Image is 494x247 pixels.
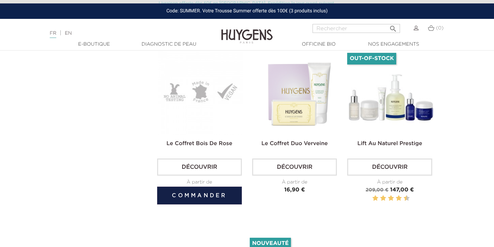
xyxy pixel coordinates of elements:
a: Découvrir [252,158,337,176]
img: Huygens [221,18,273,45]
label: 6 [389,194,393,203]
i:  [389,23,397,31]
div: À partir de [157,179,242,186]
label: 8 [397,194,401,203]
img: coffret duo verveine [254,49,338,134]
div: À partir de [347,179,432,186]
a: Le Coffret Duo Verveine [261,141,328,146]
img: Lift au Naturel Prestige [349,49,433,134]
span: 147,00 € [390,187,414,193]
button: Commander [157,187,242,204]
a: E-Boutique [60,41,128,48]
a: Le Coffret Bois de Rose [166,141,232,146]
a: Officine Bio [284,41,353,48]
label: 10 [405,194,408,203]
a: Nos engagements [359,41,428,48]
a: FR [50,31,56,38]
label: 2 [374,194,377,203]
label: 9 [402,194,403,203]
span: 16,90 € [284,187,305,193]
label: 1 [371,194,372,203]
label: 7 [395,194,396,203]
a: Découvrir [157,158,242,176]
a: EN [65,31,72,36]
label: 5 [387,194,388,203]
label: 4 [381,194,385,203]
span: (0) [436,26,444,31]
div: | [46,29,201,37]
div: À partir de [252,179,337,186]
a: Découvrir [347,158,432,176]
button:  [387,22,399,31]
span: 209,00 € [366,188,389,192]
input: Rechercher [313,24,400,33]
label: 3 [379,194,380,203]
a: Diagnostic de peau [134,41,203,48]
li: Out-of-Stock [347,53,396,64]
a: Lift au Naturel Prestige [357,141,422,146]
